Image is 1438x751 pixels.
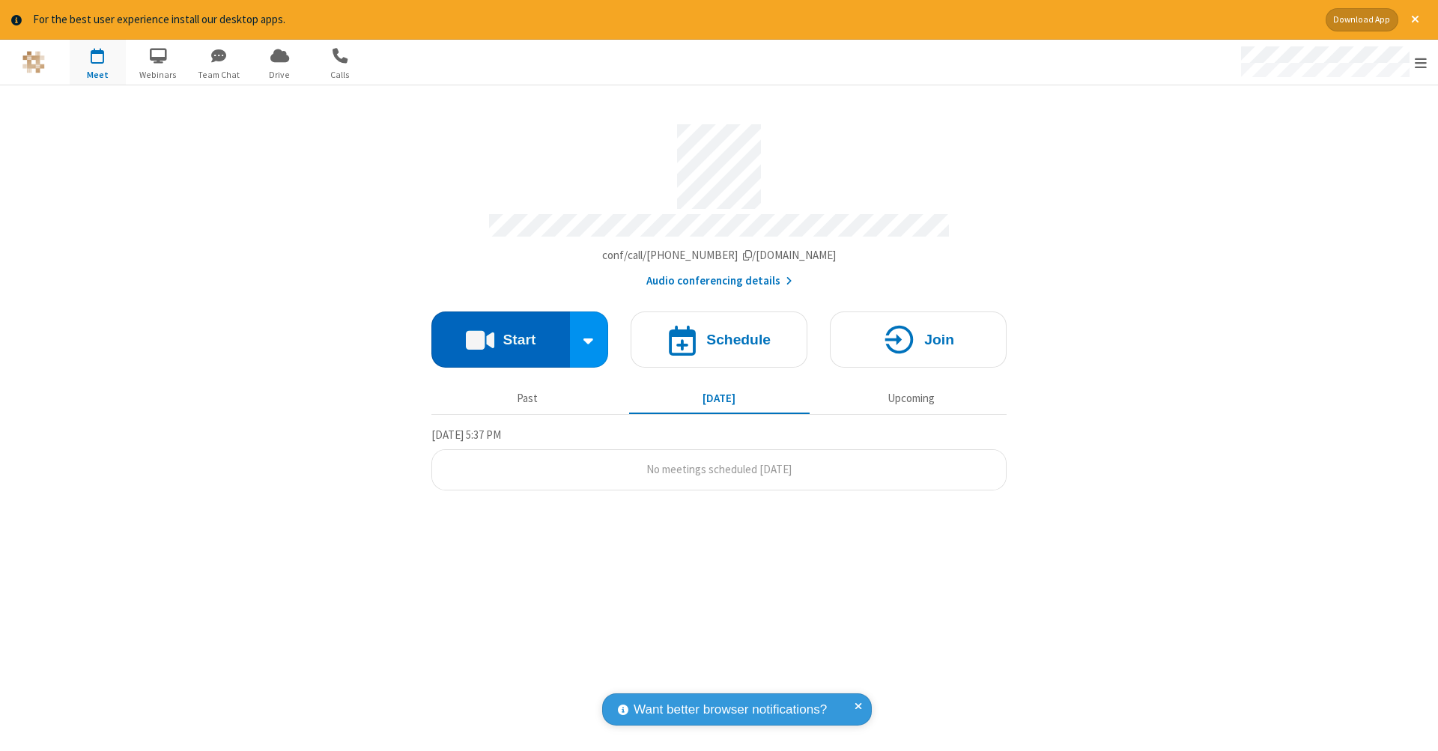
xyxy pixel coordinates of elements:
button: Logo [5,40,61,85]
img: QA Selenium DO NOT DELETE OR CHANGE [22,51,45,73]
span: [DATE] 5:37 PM [431,428,501,442]
span: Calls [312,68,368,82]
button: Audio conferencing details [646,273,792,290]
span: Webinars [130,68,186,82]
button: Copy my meeting room linkCopy my meeting room link [602,247,837,264]
button: Start [431,311,570,368]
h4: Start [503,332,536,347]
div: Open menu [1227,40,1438,85]
span: Team Chat [191,68,247,82]
button: Join [830,311,1007,368]
section: Account details [431,113,1007,289]
h4: Schedule [706,332,771,347]
button: Download App [1326,8,1398,31]
div: For the best user experience install our desktop apps. [33,11,1314,28]
button: Upcoming [821,385,1001,413]
div: Start conference options [570,311,609,368]
span: Want better browser notifications? [634,700,827,720]
button: Close alert [1404,8,1427,31]
section: Today's Meetings [431,426,1007,490]
span: Meet [70,68,126,82]
button: Schedule [631,311,807,368]
h4: Join [924,332,954,347]
span: Drive [252,68,308,82]
button: [DATE] [629,385,810,413]
span: No meetings scheduled [DATE] [646,462,792,476]
span: Copy my meeting room link [602,248,837,262]
button: Past [437,385,618,413]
